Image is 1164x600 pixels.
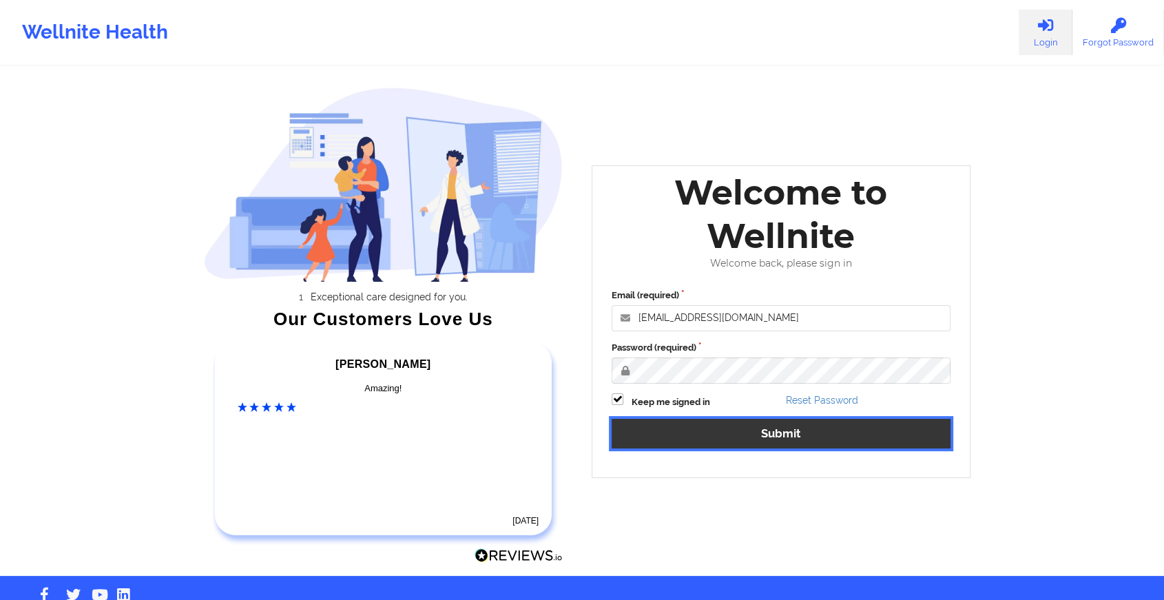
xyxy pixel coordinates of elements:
a: Login [1019,10,1072,55]
time: [DATE] [512,516,539,526]
div: Our Customers Love Us [204,312,563,326]
img: Reviews.io Logo [475,548,563,563]
li: Exceptional care designed for you. [216,291,563,302]
button: Submit [612,419,950,448]
label: Email (required) [612,289,950,302]
label: Keep me signed in [632,395,710,409]
a: Forgot Password [1072,10,1164,55]
input: Email address [612,305,950,331]
label: Password (required) [612,341,950,355]
img: wellnite-auth-hero_200.c722682e.png [204,87,563,282]
div: Amazing! [238,382,530,395]
a: Reset Password [786,395,858,406]
div: Welcome to Wellnite [602,171,960,258]
div: Welcome back, please sign in [602,258,960,269]
span: [PERSON_NAME] [335,358,430,370]
a: Reviews.io Logo [475,548,563,566]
